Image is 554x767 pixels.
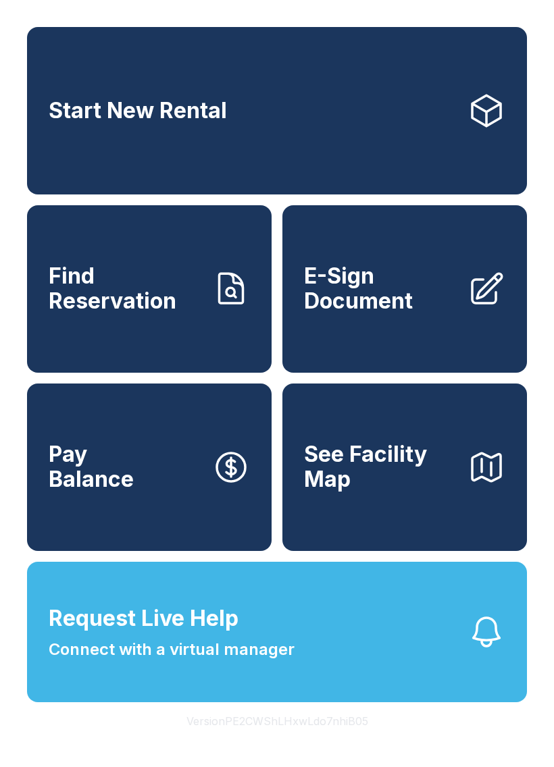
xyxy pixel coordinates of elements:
a: E-Sign Document [282,205,527,373]
span: Pay Balance [49,442,134,492]
a: PayBalance [27,383,272,551]
button: See Facility Map [282,383,527,551]
span: Request Live Help [49,602,238,635]
button: Request Live HelpConnect with a virtual manager [27,562,527,702]
span: Find Reservation [49,264,201,313]
span: Start New Rental [49,99,227,124]
span: E-Sign Document [304,264,457,313]
a: Find Reservation [27,205,272,373]
span: See Facility Map [304,442,457,492]
a: Start New Rental [27,27,527,194]
span: Connect with a virtual manager [49,637,295,662]
button: VersionPE2CWShLHxwLdo7nhiB05 [176,702,379,740]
